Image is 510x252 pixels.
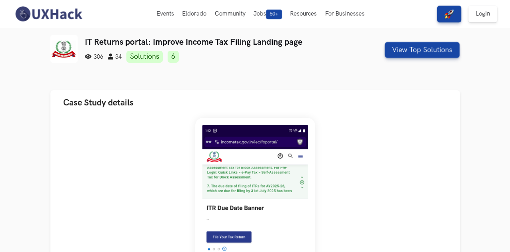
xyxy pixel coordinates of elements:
a: Login [468,6,497,22]
img: UXHack-logo.png [13,6,84,22]
span: Case Study details [63,97,134,108]
a: Solutions [126,51,163,63]
h3: IT Returns portal: Improve Income Tax Filing Landing page [85,37,356,47]
img: IT Returns portal logo [50,35,78,63]
span: 34 [108,54,122,60]
span: 306 [85,54,103,60]
span: 50+ [266,10,282,19]
button: Case Study details [50,90,460,115]
button: View Top Solutions [385,42,460,58]
img: rocket [444,9,454,19]
a: 6 [168,51,179,63]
